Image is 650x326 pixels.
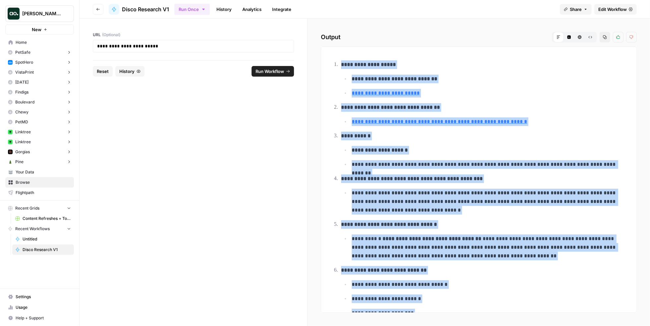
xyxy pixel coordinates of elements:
[15,59,33,65] span: SpotHero
[16,294,71,300] span: Settings
[5,127,74,137] button: Linktree
[8,160,13,164] img: dm7txshh430fvrbowepo0io96xoy
[22,10,62,17] span: [PERSON_NAME]'s Workspace
[8,140,13,144] img: y4cx33ajofnnc7ov1k1nhnl6lqx8
[16,304,71,310] span: Usage
[5,313,74,323] button: Help + Support
[5,157,74,167] button: Pine
[5,57,74,67] button: SpotHero
[5,5,74,22] button: Workspace: Nick's Workspace
[252,66,294,77] button: Run Workflow
[5,177,74,188] a: Browse
[15,149,30,155] span: Gorgias
[15,226,50,232] span: Recent Workflows
[238,4,266,15] a: Analytics
[15,205,39,211] span: Recent Grids
[12,213,74,224] a: Content Refreshes + Topical Authority
[16,179,71,185] span: Browse
[16,315,71,321] span: Help + Support
[268,4,295,15] a: Integrate
[5,292,74,302] a: Settings
[12,244,74,255] a: Disco Research V1
[15,69,34,75] span: VistaPrint
[12,234,74,244] a: Untitled
[5,97,74,107] button: Boulevard
[321,32,637,42] h2: Output
[122,5,169,13] span: Disco Research V1
[5,147,74,157] button: Gorgias
[5,107,74,117] button: Chewy
[570,6,582,13] span: Share
[23,236,71,242] span: Untitled
[5,117,74,127] button: PetMD
[8,150,13,154] img: a3dpw43elaxzrvw23siemf1bj9ym
[5,187,74,198] a: Flightpath
[15,49,30,55] span: PetSafe
[5,37,74,48] a: Home
[15,129,31,135] span: Linktree
[109,4,169,15] a: Disco Research V1
[15,99,34,105] span: Boulevard
[5,167,74,177] a: Your Data
[5,203,74,213] button: Recent Grids
[8,130,13,134] img: y4cx33ajofnnc7ov1k1nhnl6lqx8
[594,4,637,15] a: Edit Workflow
[115,66,145,77] button: History
[598,6,627,13] span: Edit Workflow
[560,4,592,15] button: Share
[5,302,74,313] a: Usage
[15,89,29,95] span: Findigs
[102,32,120,38] span: (Optional)
[5,77,74,87] button: [DATE]
[8,60,13,65] img: u20wvflawzkod5jeh0x6rufk0gvl
[5,47,74,57] button: PetSafe
[16,169,71,175] span: Your Data
[15,139,31,145] span: Linktree
[119,68,135,75] span: History
[23,247,71,253] span: Disco Research V1
[5,67,74,77] button: VistaPrint
[174,4,210,15] button: Run Once
[32,26,41,33] span: New
[23,216,71,222] span: Content Refreshes + Topical Authority
[8,8,20,20] img: Nick's Workspace Logo
[15,109,29,115] span: Chewy
[5,137,74,147] button: Linktree
[93,66,113,77] button: Reset
[15,79,29,85] span: [DATE]
[16,39,71,45] span: Home
[16,190,71,196] span: Flightpath
[15,119,28,125] span: PetMD
[256,68,284,75] span: Run Workflow
[5,87,74,97] button: Findigs
[5,224,74,234] button: Recent Workflows
[212,4,236,15] a: History
[93,32,294,38] label: URL
[15,159,24,165] span: Pine
[97,68,109,75] span: Reset
[5,25,74,34] button: New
